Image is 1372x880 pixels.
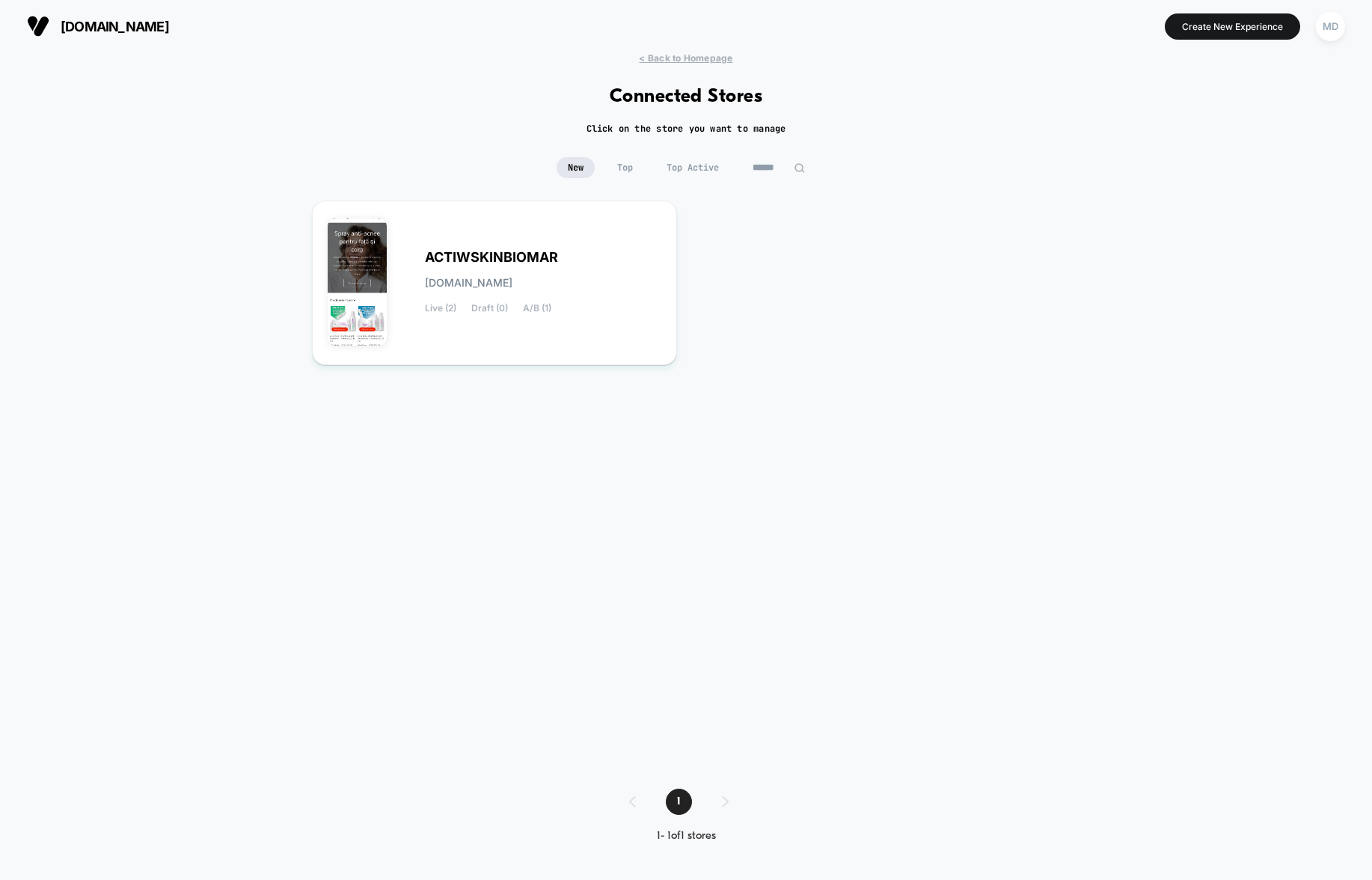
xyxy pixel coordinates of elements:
span: 1 [666,789,692,815]
h1: Connected Stores [610,86,763,108]
span: < Back to Homepage [639,52,732,64]
span: Top Active [655,157,730,178]
span: Live (2) [425,303,456,314]
img: edit [794,162,805,174]
span: Draft (0) [471,303,508,314]
button: MD [1311,11,1350,42]
span: New [557,157,595,178]
span: [DOMAIN_NAME] [425,278,512,288]
button: Create New Experience [1165,13,1300,40]
button: [DOMAIN_NAME] [22,14,174,38]
div: MD [1316,12,1345,41]
span: ACTIWSKINBIOMAR [425,252,558,263]
span: [DOMAIN_NAME] [61,19,169,34]
div: 1 - 1 of 1 stores [614,830,759,843]
span: A/B (1) [523,303,551,314]
h2: Click on the store you want to manage [587,123,786,135]
img: Visually logo [27,15,49,37]
span: Top [606,157,644,178]
img: ACTIWSKINBIOMAR [328,219,387,346]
